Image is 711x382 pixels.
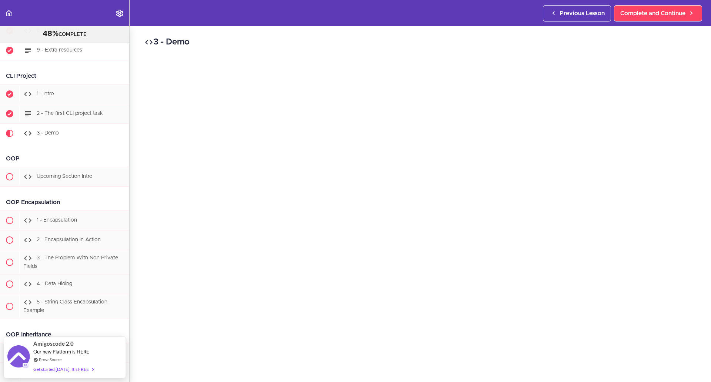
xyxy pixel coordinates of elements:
img: provesource social proof notification image [7,345,30,369]
div: COMPLETE [9,29,120,39]
span: Previous Lesson [560,9,605,18]
span: 48% [43,30,59,37]
span: 5 - String Class Encapsulation Example [23,300,107,313]
h2: 3 - Demo [144,36,696,49]
a: Previous Lesson [543,5,611,21]
span: 2 - Encapsulation in Action [37,237,101,242]
span: Our new Platform is HERE [33,349,89,355]
span: 1 - Encapsulation [37,217,77,223]
span: 9 - Extra resources [37,47,82,53]
a: ProveSource [39,356,62,363]
svg: Back to course curriculum [4,9,13,18]
a: Complete and Continue [614,5,702,21]
span: Amigoscode 2.0 [33,339,74,348]
div: Get started [DATE]. It's FREE [33,365,93,373]
span: 4 - Data Hiding [37,282,72,287]
span: Upcoming Section Intro [37,174,93,179]
span: 3 - Demo [37,130,59,136]
span: 1 - Intro [37,91,54,96]
svg: Settings Menu [115,9,124,18]
span: 2 - The first CLI project task [37,111,103,116]
span: 3 - The Problem With Non Private Fields [23,255,118,269]
span: Complete and Continue [620,9,685,18]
